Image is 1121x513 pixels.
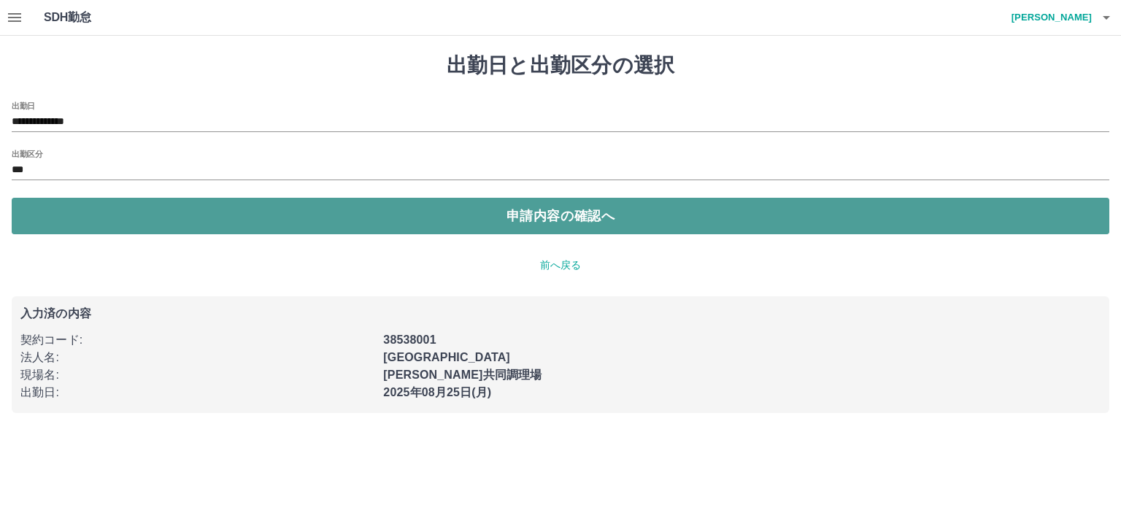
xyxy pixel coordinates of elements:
[20,308,1101,320] p: 入力済の内容
[12,148,42,159] label: 出勤区分
[383,369,542,381] b: [PERSON_NAME]共同調理場
[20,349,374,366] p: 法人名 :
[12,198,1109,234] button: 申請内容の確認へ
[383,351,510,363] b: [GEOGRAPHIC_DATA]
[12,258,1109,273] p: 前へ戻る
[383,333,436,346] b: 38538001
[383,386,491,398] b: 2025年08月25日(月)
[12,100,35,111] label: 出勤日
[20,366,374,384] p: 現場名 :
[20,331,374,349] p: 契約コード :
[12,53,1109,78] h1: 出勤日と出勤区分の選択
[20,384,374,401] p: 出勤日 :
